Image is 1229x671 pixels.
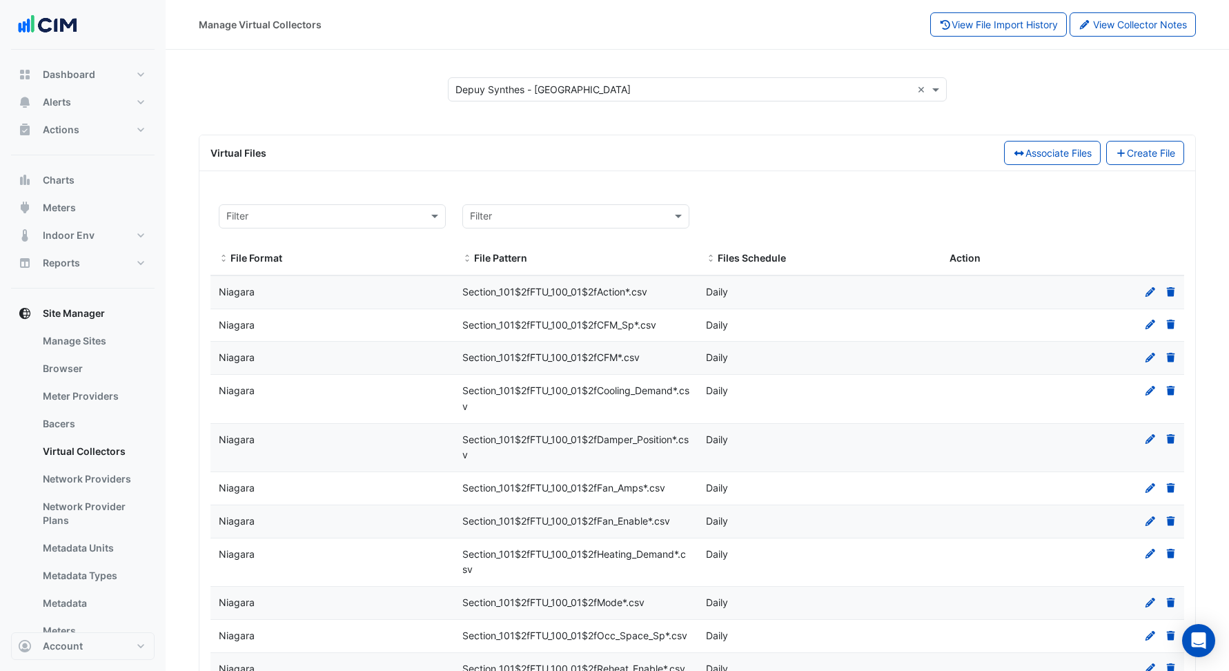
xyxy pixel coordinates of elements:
[219,515,255,527] span: Niagara
[454,318,698,333] div: Section_101$2fFTU_100_01$2fCFM_Sp*.csv
[11,88,155,116] button: Alerts
[454,628,698,644] div: Section_101$2fFTU_100_01$2fOcc_Space_Sp*.csv
[32,465,155,493] a: Network Providers
[1165,286,1177,298] a: Delete
[1165,596,1177,608] a: Delete
[43,307,105,320] span: Site Manager
[698,595,941,611] div: Daily
[11,300,155,327] button: Site Manager
[1182,624,1215,657] div: Open Intercom Messenger
[1165,385,1177,396] a: Delete
[32,327,155,355] a: Manage Sites
[230,252,282,264] span: File Format
[18,228,32,242] app-icon: Indoor Env
[219,596,255,608] span: Niagara
[43,201,76,215] span: Meters
[1144,515,1157,527] a: Edit
[219,351,255,363] span: Niagara
[18,201,32,215] app-icon: Meters
[43,123,79,137] span: Actions
[454,350,698,366] div: Section_101$2fFTU_100_01$2fCFM*.csv
[698,628,941,644] div: Daily
[18,256,32,270] app-icon: Reports
[18,307,32,320] app-icon: Site Manager
[698,383,941,399] div: Daily
[1144,286,1157,298] a: Edit
[32,534,155,562] a: Metadata Units
[1165,482,1177,494] a: Delete
[43,68,95,81] span: Dashboard
[698,432,941,448] div: Daily
[1144,596,1157,608] a: Edit
[1165,548,1177,560] a: Delete
[17,11,79,39] img: Company Logo
[1165,515,1177,527] a: Delete
[43,639,83,653] span: Account
[1004,141,1101,165] button: Associate Files
[219,385,255,396] span: Niagara
[11,116,155,144] button: Actions
[698,350,941,366] div: Daily
[462,253,472,264] span: File Pattern
[474,252,527,264] span: File Pattern
[32,355,155,382] a: Browser
[698,514,941,529] div: Daily
[454,514,698,529] div: Section_101$2fFTU_100_01$2fFan_Enable*.csv
[202,146,990,160] div: Virtual Files
[1165,351,1177,363] a: Delete
[698,318,941,333] div: Daily
[698,480,941,496] div: Daily
[950,252,981,264] span: Action
[698,284,941,300] div: Daily
[1144,548,1157,560] a: Edit
[1144,434,1157,445] a: Edit
[1165,434,1177,445] a: Delete
[454,547,698,578] div: Section_101$2fFTU_100_01$2fHeating_Demand*.csv
[11,166,155,194] button: Charts
[32,617,155,645] a: Meters
[18,68,32,81] app-icon: Dashboard
[219,253,228,264] span: File Format
[199,17,322,32] div: Manage Virtual Collectors
[454,432,698,464] div: Section_101$2fFTU_100_01$2fDamper_Position*.csv
[1144,385,1157,396] a: Edit
[219,548,255,560] span: Niagara
[32,493,155,534] a: Network Provider Plans
[454,595,698,611] div: Section_101$2fFTU_100_01$2fMode*.csv
[698,547,941,563] div: Daily
[930,12,1067,37] button: View File Import History
[18,123,32,137] app-icon: Actions
[43,228,95,242] span: Indoor Env
[454,284,698,300] div: Section_101$2fFTU_100_01$2fAction*.csv
[1144,351,1157,363] a: Edit
[917,82,929,97] span: Clear
[1144,482,1157,494] a: Edit
[454,383,698,415] div: Section_101$2fFTU_100_01$2fCooling_Demand*.csv
[32,382,155,410] a: Meter Providers
[1165,319,1177,331] a: Delete
[219,630,255,641] span: Niagara
[1093,19,1187,30] span: View Collector Notes
[11,249,155,277] button: Reports
[1144,319,1157,331] a: Edit
[706,253,716,264] span: Files Schedule
[32,562,155,590] a: Metadata Types
[219,482,255,494] span: Niagara
[11,194,155,222] button: Meters
[718,252,786,264] span: Files Schedule
[1106,141,1185,165] button: Create File
[1070,12,1197,37] button: View Collector Notes
[11,61,155,88] button: Dashboard
[43,173,75,187] span: Charts
[219,434,255,445] span: Niagara
[219,319,255,331] span: Niagara
[32,438,155,465] a: Virtual Collectors
[1144,630,1157,641] a: Edit
[32,590,155,617] a: Metadata
[18,173,32,187] app-icon: Charts
[1165,630,1177,641] a: Delete
[454,480,698,496] div: Section_101$2fFTU_100_01$2fFan_Amps*.csv
[43,256,80,270] span: Reports
[18,95,32,109] app-icon: Alerts
[32,410,155,438] a: Bacers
